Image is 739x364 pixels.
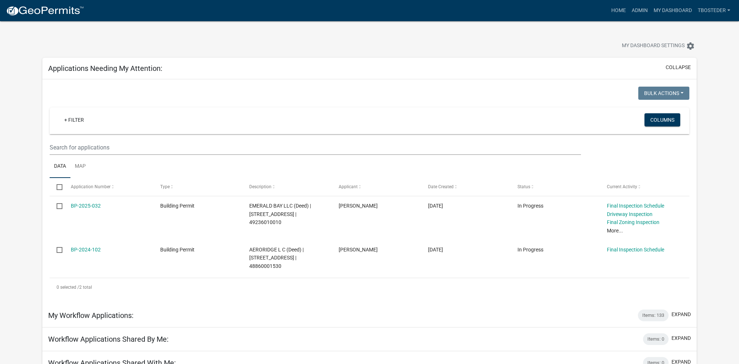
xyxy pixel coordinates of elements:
span: Applicant [339,184,358,189]
div: 2 total [50,278,689,296]
h5: Workflow Applications Shared By Me: [48,335,169,344]
datatable-header-cell: Current Activity [600,178,689,196]
span: Date Created [428,184,454,189]
span: EMERALD BAY LLC (Deed) | 2103 N JEFFERSON WAY | 49236010010 [249,203,311,225]
i: settings [686,42,695,50]
a: BP-2025-032 [71,203,101,209]
datatable-header-cell: Type [153,178,242,196]
span: Building Permit [160,203,195,209]
button: expand [671,311,691,318]
a: My Dashboard [651,4,695,18]
button: expand [671,334,691,342]
button: collapse [666,64,691,71]
button: Columns [644,113,680,126]
button: Bulk Actions [638,87,689,100]
a: + Filter [58,113,90,126]
a: More... [607,228,623,234]
span: 07/31/2024 [428,247,443,253]
span: 0 selected / [57,285,79,290]
span: 01/14/2025 [428,203,443,209]
div: Items: 0 [643,333,669,345]
datatable-header-cell: Select [50,178,63,196]
span: Type [160,184,170,189]
a: Final Inspection Schedule [607,247,664,253]
a: Final Zoning Inspection [607,219,659,225]
span: Application Number [71,184,111,189]
a: Admin [629,4,651,18]
span: Angie Steigerwald [339,203,378,209]
a: BP-2024-102 [71,247,101,253]
a: Data [50,155,70,178]
datatable-header-cell: Date Created [421,178,511,196]
span: AERORIDGE L C (Deed) | 1009 S JEFFERSON WAY | 48860001530 [249,247,304,269]
span: Current Activity [607,184,637,189]
a: Home [608,4,629,18]
span: In Progress [517,203,543,209]
a: Final Inspection Schedule [607,203,664,209]
div: collapse [42,79,697,304]
h5: Applications Needing My Attention: [48,64,162,73]
div: Items: 133 [638,310,669,321]
span: tyler [339,247,378,253]
datatable-header-cell: Description [242,178,332,196]
input: Search for applications [50,140,581,155]
a: Map [70,155,90,178]
span: Building Permit [160,247,195,253]
datatable-header-cell: Status [511,178,600,196]
span: Status [517,184,530,189]
span: Description [249,184,272,189]
span: In Progress [517,247,543,253]
a: tbosteder [695,4,733,18]
h5: My Workflow Applications: [48,311,134,320]
a: Driveway Inspection [607,211,653,217]
span: My Dashboard Settings [622,42,685,50]
datatable-header-cell: Application Number [64,178,153,196]
datatable-header-cell: Applicant [332,178,421,196]
button: My Dashboard Settingssettings [616,39,701,53]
